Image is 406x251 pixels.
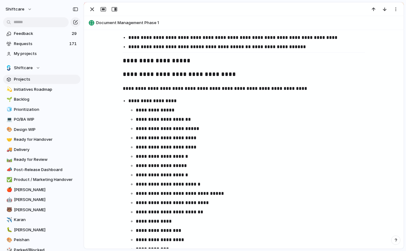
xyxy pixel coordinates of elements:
div: ✅ [6,176,11,183]
span: PO/BA WIP [14,116,78,123]
span: Shiftcare [14,65,33,71]
a: 🎨Design WIP [3,125,80,134]
button: ✈️ [6,217,12,223]
div: 🚚 [6,146,11,153]
span: Document Management Phase 1 [96,20,401,26]
div: 💻 [6,116,11,123]
a: 💫Initiatives Roadmap [3,85,80,94]
a: 🎨Peishan [3,235,80,245]
button: 🧊 [6,107,12,113]
a: My projects [3,49,80,58]
a: ✈️Karan [3,215,80,224]
a: 🤖[PERSON_NAME] [3,195,80,204]
div: 📣 [6,166,11,173]
span: Peishan [14,237,78,243]
a: 🛤️Ready for Review [3,155,80,164]
button: 🛤️ [6,157,12,163]
span: [PERSON_NAME] [14,197,78,203]
div: 🌱 [6,96,11,103]
div: 🍎 [6,186,11,193]
a: Requests171 [3,39,80,48]
span: [PERSON_NAME] [14,187,78,193]
span: Design WIP [14,127,78,133]
div: 🎨 [6,236,11,244]
button: Shiftcare [3,63,80,73]
a: 🧊Prioritization [3,105,80,114]
div: 🧊 [6,106,11,113]
div: 🤖 [6,196,11,203]
a: 🐛[PERSON_NAME] [3,225,80,235]
div: 🐻 [6,206,11,213]
button: 📣 [6,167,12,173]
div: 🎨 [6,126,11,133]
span: shiftcare [6,6,24,12]
span: Ready for Review [14,157,78,163]
button: 🍎 [6,187,12,193]
button: 🐻 [6,207,12,213]
div: 🛤️ [6,156,11,163]
button: 💻 [6,116,12,123]
span: Requests [14,41,67,47]
span: 29 [72,31,78,37]
a: 📣Post-Release Dashboard [3,165,80,174]
div: 🤝 [6,136,11,143]
a: 🌱Backlog [3,95,80,104]
button: Document Management Phase 1 [87,18,401,28]
a: 🍎[PERSON_NAME] [3,185,80,195]
button: shiftcare [3,4,35,14]
span: Ready for Handover [14,136,78,143]
a: ✅Product / Marketing Handover [3,175,80,184]
button: 🤖 [6,197,12,203]
span: My projects [14,51,78,57]
span: Prioritization [14,107,78,113]
button: 🤝 [6,136,12,143]
a: 🤝Ready for Handover [3,135,80,144]
button: 🎨 [6,127,12,133]
button: 💫 [6,86,12,93]
span: Post-Release Dashboard [14,167,78,173]
button: 🐛 [6,227,12,233]
span: Feedback [14,31,70,37]
span: Initiatives Roadmap [14,86,78,93]
a: Feedback29 [3,29,80,38]
span: 171 [69,41,78,47]
button: 🌱 [6,96,12,102]
button: 🎨 [6,237,12,243]
span: Karan [14,217,78,223]
a: 🚚Delivery [3,145,80,154]
button: 🚚 [6,147,12,153]
a: 💻PO/BA WIP [3,115,80,124]
a: Projects [3,75,80,84]
span: [PERSON_NAME] [14,227,78,233]
div: ✈️ [6,216,11,224]
div: 🐛 [6,226,11,233]
span: Backlog [14,96,78,102]
span: Projects [14,76,78,82]
span: Delivery [14,147,78,153]
a: 🐻[PERSON_NAME] [3,205,80,215]
span: Product / Marketing Handover [14,177,78,183]
span: [PERSON_NAME] [14,207,78,213]
div: 💫 [6,86,11,93]
button: ✅ [6,177,12,183]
